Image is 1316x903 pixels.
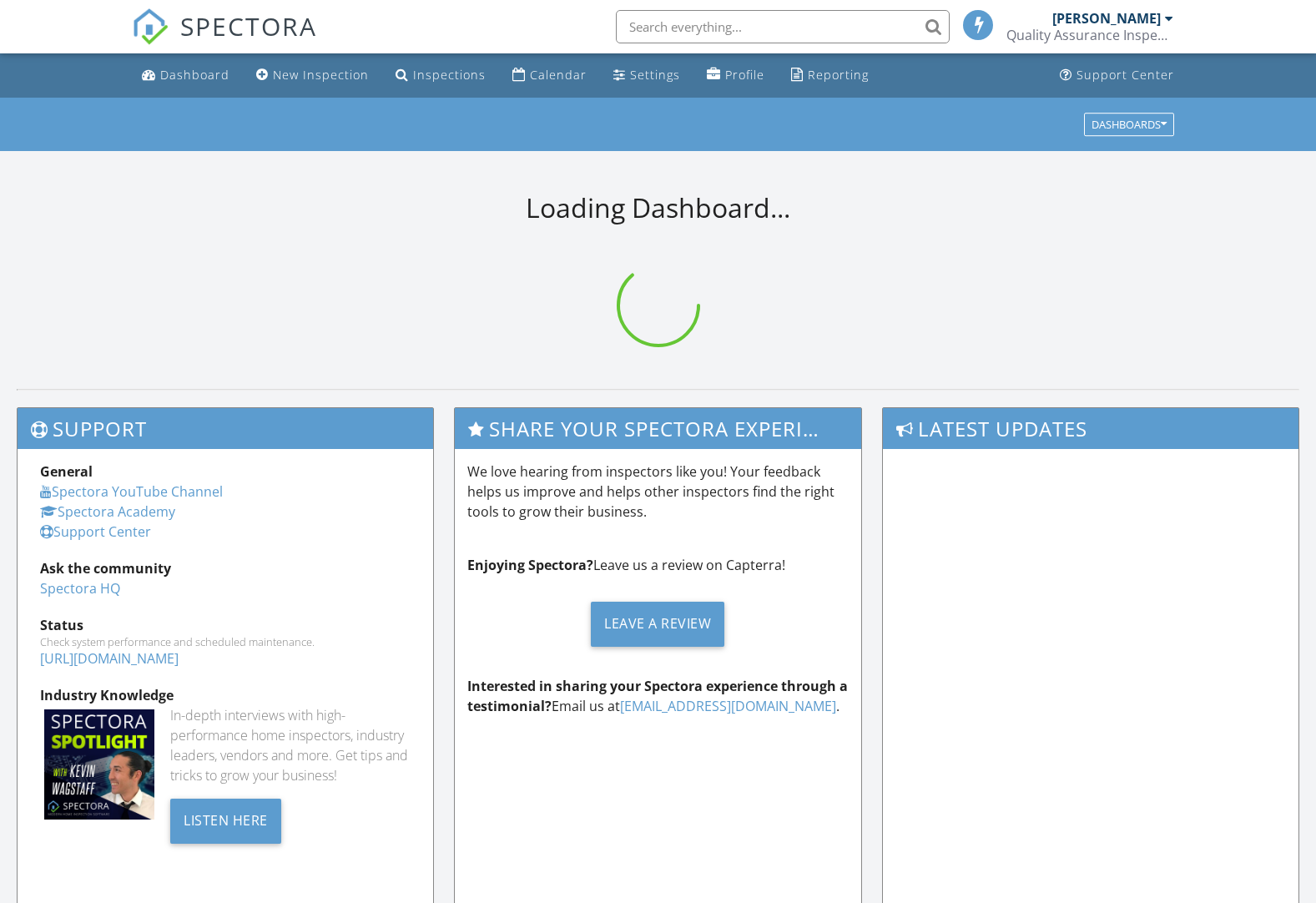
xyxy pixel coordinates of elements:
[1092,119,1167,130] div: Dashboards
[44,709,154,820] img: Spectoraspolightmain
[1053,60,1181,91] a: Support Center
[132,23,317,58] a: SPECTORA
[620,697,836,715] a: [EMAIL_ADDRESS][DOMAIN_NAME]
[467,556,593,574] strong: Enjoying Spectora?
[467,677,848,715] strong: Interested in sharing your Spectora experience through a testimonial?
[40,522,151,541] a: Support Center
[132,8,169,45] img: The Best Home Inspection Software - Spectora
[725,67,764,83] div: Profile
[467,462,848,522] p: We love hearing from inspectors like you! Your feedback helps us improve and helps other inspecto...
[630,67,680,83] div: Settings
[1006,27,1173,43] div: Quality Assurance Inspections LLC.
[467,588,848,659] a: Leave a Review
[413,67,486,83] div: Inspections
[1076,67,1174,83] div: Support Center
[170,810,281,829] a: Listen Here
[607,60,687,91] a: Settings
[506,60,593,91] a: Calendar
[40,615,411,635] div: Status
[1084,113,1174,136] button: Dashboards
[467,676,848,716] p: Email us at .
[530,67,587,83] div: Calendar
[616,10,950,43] input: Search everything...
[467,555,848,575] p: Leave us a review on Capterra!
[40,635,411,648] div: Check system performance and scheduled maintenance.
[40,462,93,481] strong: General
[40,502,175,521] a: Spectora Academy
[18,408,433,449] h3: Support
[40,685,411,705] div: Industry Knowledge
[389,60,492,91] a: Inspections
[883,408,1298,449] h3: Latest Updates
[273,67,369,83] div: New Inspection
[784,60,875,91] a: Reporting
[170,799,281,844] div: Listen Here
[135,60,236,91] a: Dashboard
[180,8,317,43] span: SPECTORA
[40,558,411,578] div: Ask the community
[700,60,771,91] a: Profile
[40,482,223,501] a: Spectora YouTube Channel
[591,602,724,647] div: Leave a Review
[1052,10,1161,27] div: [PERSON_NAME]
[40,649,179,668] a: [URL][DOMAIN_NAME]
[250,60,376,91] a: New Inspection
[160,67,229,83] div: Dashboard
[40,579,120,598] a: Spectora HQ
[808,67,869,83] div: Reporting
[170,705,411,785] div: In-depth interviews with high-performance home inspectors, industry leaders, vendors and more. Ge...
[455,408,860,449] h3: Share Your Spectora Experience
